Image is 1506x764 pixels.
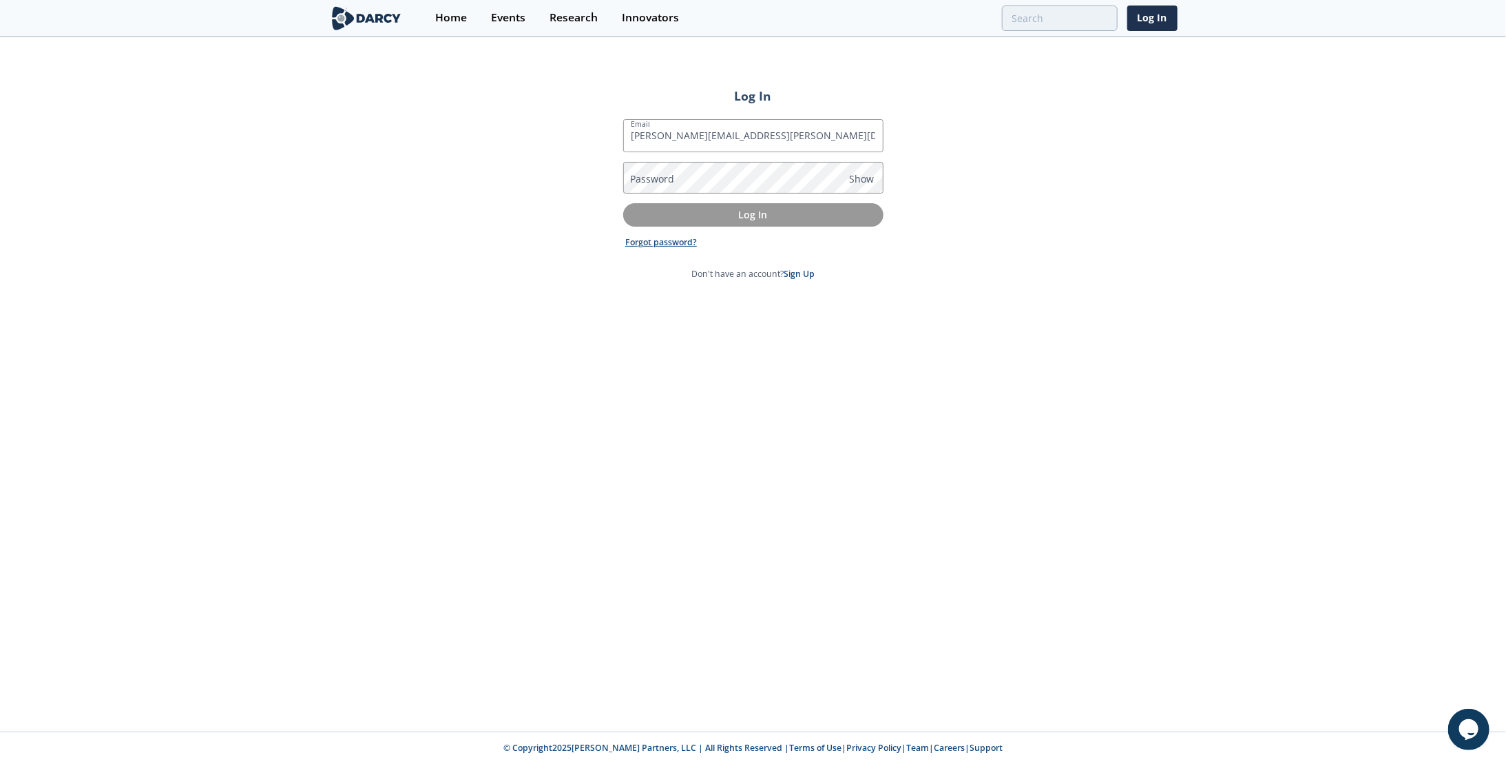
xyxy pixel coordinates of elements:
[850,172,875,186] span: Show
[623,203,883,226] button: Log In
[630,172,674,186] label: Password
[435,12,467,23] div: Home
[625,236,697,249] a: Forgot password?
[1448,709,1492,750] iframe: chat widget
[970,742,1003,754] a: Support
[623,87,883,105] h2: Log In
[633,207,874,222] p: Log In
[789,742,841,754] a: Terms of Use
[1127,6,1178,31] a: Log In
[631,118,650,130] label: Email
[244,742,1263,754] p: © Copyright 2025 [PERSON_NAME] Partners, LLC | All Rights Reserved | | | | |
[691,268,815,280] p: Don't have an account?
[1002,6,1118,31] input: Advanced Search
[784,268,815,280] a: Sign Up
[846,742,901,754] a: Privacy Policy
[622,12,679,23] div: Innovators
[550,12,598,23] div: Research
[906,742,929,754] a: Team
[491,12,525,23] div: Events
[329,6,404,30] img: logo-wide.svg
[934,742,965,754] a: Careers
